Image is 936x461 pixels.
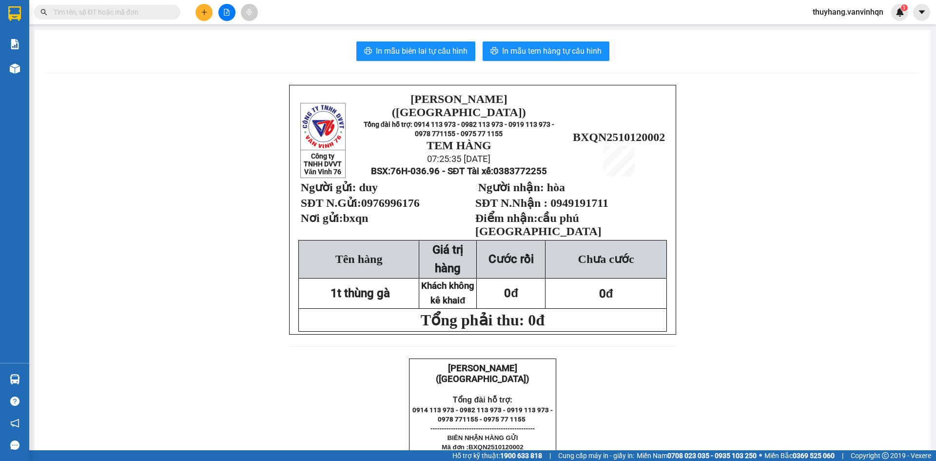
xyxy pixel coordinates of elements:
span: BSX: [371,166,547,177]
span: caret-down [917,8,926,17]
span: search [40,9,47,16]
span: Giá trị hàng [432,243,463,275]
span: Miền Nam [637,450,757,461]
span: cầu phú [GEOGRAPHIC_DATA] [475,212,602,238]
span: 0383772255 [493,166,547,177]
strong: Người gửi: [301,181,356,194]
span: In mẫu tem hàng tự cấu hình [502,45,602,57]
button: printerIn mẫu biên lai tự cấu hình [356,41,475,61]
span: hòa [547,181,565,194]
strong: Tổng đài hỗ trợ: 0914 113 973 - 0982 113 973 - 0919 113 973 - [30,42,159,61]
strong: 0914 113 973 - 0982 113 973 - 0919 113 973 - [412,406,553,414]
span: 0đ [504,286,518,300]
span: BIÊN NHẬN HÀNG GỬI [447,434,518,441]
strong: SĐT N.Nhận : [475,197,548,209]
button: printerIn mẫu tem hàng tự cấu hình [483,41,609,61]
span: aim [246,9,253,16]
img: logo [301,104,345,149]
strong: Công ty TNHH DVVT Văn Vinh 76 [4,56,25,120]
span: bxqn [343,212,371,224]
img: logo-vxr [8,6,21,21]
span: ---------------------------------------------- [430,424,535,432]
strong: Khách không kê khaiđ [421,281,474,305]
img: icon-new-feature [896,8,904,17]
span: Cung cấp máy in - giấy in: [558,450,634,461]
strong: 0708 023 035 - 0935 103 250 [667,452,757,460]
span: 0949191711 [550,197,608,209]
span: BXQN2510120002 [468,443,524,451]
span: printer [490,47,498,56]
strong: Tổng đài hỗ trợ: 0914 113 973 - 0982 113 973 - 0919 113 973 - [364,120,555,128]
span: 0đ [599,287,613,301]
span: file-add [223,9,230,16]
strong: 0978 771155 - 0975 77 1155 [44,62,144,72]
strong: [PERSON_NAME] ([GEOGRAPHIC_DATA]) [436,363,529,384]
span: Miền Bắc [764,450,835,461]
strong: 0978 771155 - 0975 77 1155 [438,416,526,423]
span: | [549,450,551,461]
span: | [842,450,843,461]
span: 76H-036.96 - SĐT Tài xế: [390,166,547,177]
span: printer [364,47,372,56]
span: notification [10,419,19,428]
span: 1 [902,4,906,11]
span: BXQN2510120002 [573,131,665,143]
input: Tìm tên, số ĐT hoặc mã đơn [54,7,169,18]
strong: Cước rồi [488,252,534,266]
strong: Người nhận: [478,181,544,194]
strong: 0369 525 060 [793,452,835,460]
strong: 1900 633 818 [500,452,542,460]
span: Mã đơn : [442,443,523,451]
span: question-circle [10,397,19,406]
span: copyright [882,452,889,459]
span: 0976996176 [361,197,420,209]
span: Nơi gửi: [301,212,371,224]
strong: [PERSON_NAME] ([GEOGRAPHIC_DATA]) [27,15,161,40]
button: caret-down [913,4,930,21]
span: Tên hàng [335,253,383,265]
span: 07:25:35 [DATE] [427,154,490,164]
img: warehouse-icon [10,63,20,74]
span: thuyhang.vanvinhqn [805,6,891,18]
button: plus [195,4,213,21]
span: message [10,441,19,450]
img: warehouse-icon [10,374,20,384]
span: Hỗ trợ kỹ thuật: [452,450,542,461]
span: Tổng phải thu: 0đ [421,311,545,329]
span: duy [359,181,378,194]
span: ⚪️ [759,454,762,458]
strong: Điểm nhận: [475,212,602,238]
img: solution-icon [10,39,20,49]
span: In mẫu biên lai tự cấu hình [376,45,468,57]
span: 1t thùng gà [331,286,390,300]
img: logo [4,7,25,53]
strong: [PERSON_NAME] ([GEOGRAPHIC_DATA]) [392,93,526,119]
strong: Công ty TNHH DVVT Văn Vinh 76 [304,152,342,176]
strong: Tổng đài hỗ trợ: [453,396,512,404]
button: file-add [218,4,235,21]
span: Chưa cước [578,253,634,265]
sup: 1 [901,4,908,11]
strong: SĐT N.Gửi: [301,197,420,209]
button: aim [241,4,258,21]
strong: 0978 771155 - 0975 77 1155 [415,130,503,138]
span: plus [201,9,208,16]
strong: TEM HÀNG [427,139,491,152]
